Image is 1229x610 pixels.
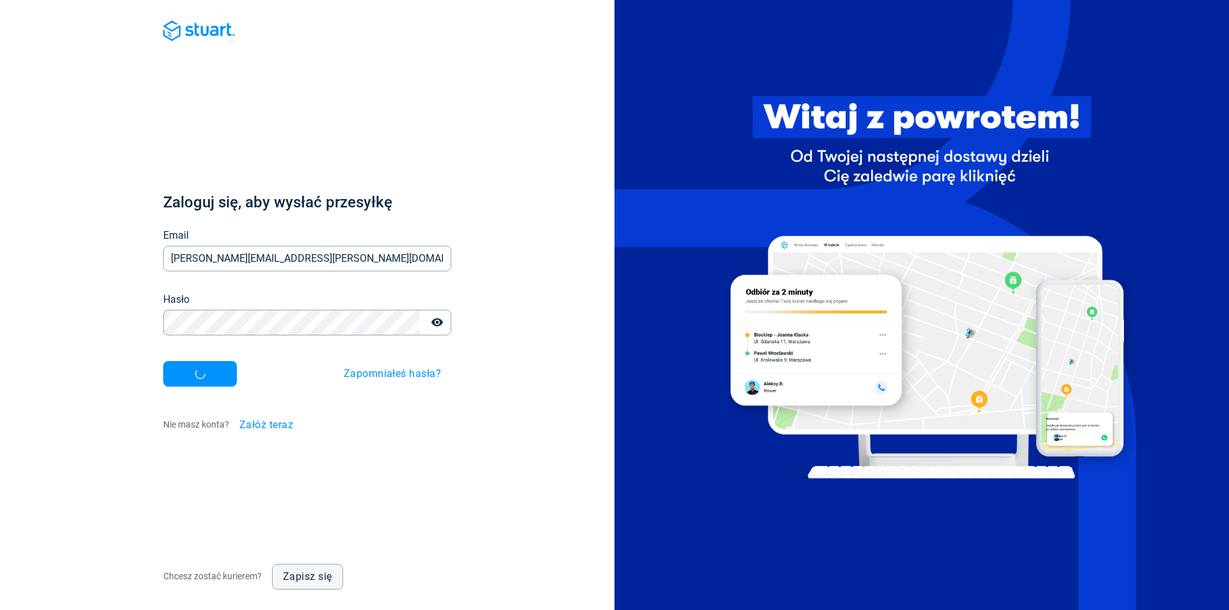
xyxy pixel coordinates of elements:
label: Email [163,228,189,243]
span: Zapomniałeś hasła? [344,369,441,379]
label: Hasło [163,292,189,307]
span: Chcesz zostać kurierem? [163,571,262,581]
button: Załóż teraz [229,412,303,438]
span: Nie masz konta? [163,419,229,429]
a: Zapisz się [272,564,343,590]
span: Załóż teraz [239,420,293,430]
span: Zapisz się [283,572,332,582]
img: Blue logo [163,20,235,41]
h1: Zaloguj się, aby wysłać przesyłkę [163,192,451,213]
button: Zapomniałeś hasła? [333,361,451,387]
